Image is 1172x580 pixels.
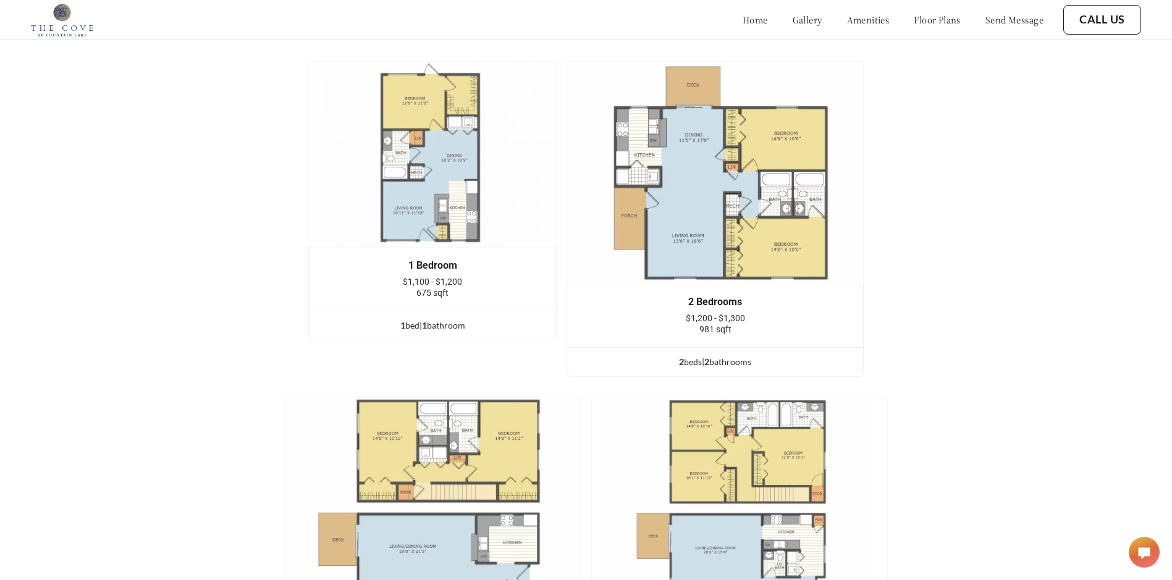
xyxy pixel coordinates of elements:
[793,14,822,26] a: gallery
[567,61,864,284] img: example
[743,14,768,26] a: home
[309,319,556,332] div: bed | bathroom
[704,356,709,367] span: 2
[422,320,427,330] span: 1
[914,14,961,26] a: floor plans
[308,61,557,248] img: example
[567,355,863,369] div: bed s | bathroom s
[403,277,462,287] span: $1,100 - $1,200
[679,356,684,367] span: 2
[416,288,449,298] span: 675 sqft
[31,3,93,36] img: Company logo
[686,313,745,323] span: $1,200 - $1,300
[699,324,731,334] span: 981 sqft
[1063,5,1141,35] button: Call Us
[534,14,638,41] h1: Floor Plans
[327,260,538,271] div: 1 Bedroom
[847,14,890,26] a: amenities
[1079,13,1125,27] a: Call Us
[985,14,1043,26] a: send message
[400,320,405,330] span: 1
[586,296,845,308] div: 2 Bedrooms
